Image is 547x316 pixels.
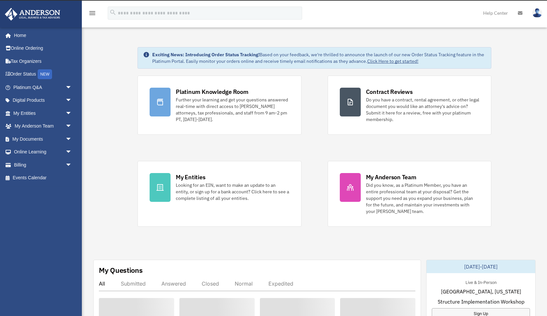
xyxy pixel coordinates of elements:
a: Order StatusNEW [5,68,82,81]
div: Contract Reviews [366,88,413,96]
a: Online Learningarrow_drop_down [5,146,82,159]
a: Billingarrow_drop_down [5,158,82,171]
div: Closed [202,280,219,287]
a: My Documentsarrow_drop_down [5,132,82,146]
div: My Questions [99,265,143,275]
div: NEW [38,69,52,79]
div: My Entities [176,173,205,181]
span: arrow_drop_down [65,120,79,133]
a: Events Calendar [5,171,82,184]
div: Submitted [121,280,146,287]
div: Normal [235,280,253,287]
div: Do you have a contract, rental agreement, or other legal document you would like an attorney's ad... [366,97,479,123]
a: Tax Organizers [5,55,82,68]
span: arrow_drop_down [65,94,79,107]
div: Looking for an EIN, want to make an update to an entity, or sign up for a bank account? Click her... [176,182,289,202]
a: Click Here to get started! [367,58,418,64]
a: Home [5,29,79,42]
strong: Exciting News: Introducing Order Status Tracking! [152,52,260,58]
div: Live & In-Person [460,278,502,285]
a: Platinum Q&Aarrow_drop_down [5,81,82,94]
span: Structure Implementation Workshop [438,298,524,306]
span: [GEOGRAPHIC_DATA], [US_STATE] [441,288,521,295]
img: User Pic [532,8,542,18]
a: Online Ordering [5,42,82,55]
a: My Anderson Team Did you know, as a Platinum Member, you have an entire professional team at your... [328,161,491,227]
div: All [99,280,105,287]
i: menu [88,9,96,17]
a: My Anderson Teamarrow_drop_down [5,120,82,133]
div: My Anderson Team [366,173,416,181]
span: arrow_drop_down [65,158,79,172]
div: [DATE]-[DATE] [427,260,535,273]
div: Answered [161,280,186,287]
a: Platinum Knowledge Room Further your learning and get your questions answered real-time with dire... [137,76,301,135]
a: My Entities Looking for an EIN, want to make an update to an entity, or sign up for a bank accoun... [137,161,301,227]
span: arrow_drop_down [65,132,79,146]
span: arrow_drop_down [65,81,79,94]
a: My Entitiesarrow_drop_down [5,107,82,120]
a: Contract Reviews Do you have a contract, rental agreement, or other legal document you would like... [328,76,491,135]
div: Platinum Knowledge Room [176,88,248,96]
img: Anderson Advisors Platinum Portal [3,8,62,21]
span: arrow_drop_down [65,107,79,120]
div: Based on your feedback, we're thrilled to announce the launch of our new Order Status Tracking fe... [152,51,486,64]
div: Expedited [268,280,293,287]
span: arrow_drop_down [65,146,79,159]
div: Did you know, as a Platinum Member, you have an entire professional team at your disposal? Get th... [366,182,479,215]
a: menu [88,11,96,17]
i: search [109,9,117,16]
div: Further your learning and get your questions answered real-time with direct access to [PERSON_NAM... [176,97,289,123]
a: Digital Productsarrow_drop_down [5,94,82,107]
